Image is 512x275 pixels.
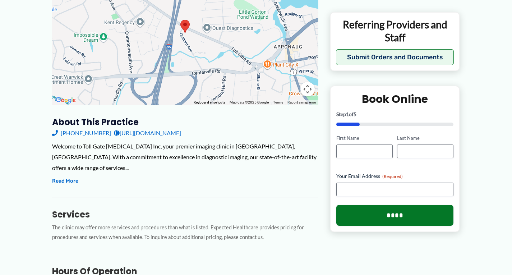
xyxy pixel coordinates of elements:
div: Welcome to Toll Gate [MEDICAL_DATA] Inc, your premier imaging clinic in [GEOGRAPHIC_DATA], [GEOGR... [52,141,318,173]
p: The clinic may offer more services and procedures than what is listed. Expected Healthcare provid... [52,223,318,242]
a: Report a map error [287,100,316,104]
label: First Name [336,135,393,142]
h2: Book Online [336,92,454,106]
button: Read More [52,177,78,185]
button: Keyboard shortcuts [194,100,225,105]
label: Your Email Address [336,172,454,179]
span: (Required) [382,173,403,179]
a: Terms (opens in new tab) [273,100,283,104]
button: Submit Orders and Documents [336,49,454,65]
img: Google [54,96,78,105]
a: [URL][DOMAIN_NAME] [114,128,181,138]
label: Last Name [397,135,453,142]
span: 1 [346,111,349,117]
span: Map data ©2025 Google [230,100,269,104]
h3: Services [52,209,318,220]
h3: About this practice [52,116,318,128]
button: Map camera controls [300,82,315,96]
span: 5 [354,111,356,117]
p: Referring Providers and Staff [336,18,454,44]
p: Step of [336,112,454,117]
a: Open this area in Google Maps (opens a new window) [54,96,78,105]
a: [PHONE_NUMBER] [52,128,111,138]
